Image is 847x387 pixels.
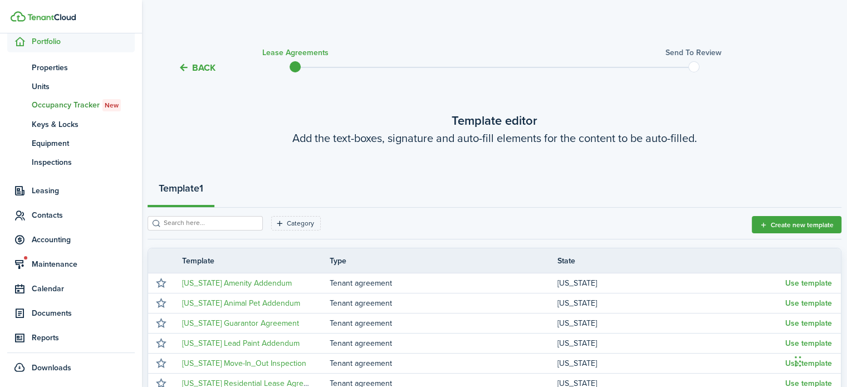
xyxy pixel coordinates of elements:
th: Type [330,255,557,267]
button: Mark as favourite [153,336,169,351]
span: Units [32,81,135,92]
button: Mark as favourite [153,296,169,311]
div: Drag [795,345,801,378]
th: Template [174,255,330,267]
td: Tenant agreement [330,316,557,331]
td: Tenant agreement [330,276,557,291]
span: New [105,100,119,110]
a: Properties [7,58,135,77]
a: [US_STATE] Lead Paint Addendum [182,337,300,349]
filter-tag-label: Category [287,218,314,228]
a: Units [7,77,135,96]
button: Use template [785,279,832,288]
filter-tag: Open filter [271,216,321,231]
span: Accounting [32,234,135,246]
button: Mark as favourite [153,356,169,371]
span: Leasing [32,185,135,197]
span: Calendar [32,283,135,295]
td: [US_STATE] [557,296,785,311]
wizard-step-header-description: Add the text-boxes, signature and auto-fill elements for the content to be auto-filled. [148,130,841,146]
span: Downloads [32,362,71,374]
button: Use template [785,319,832,328]
span: Occupancy Tracker [32,99,135,111]
iframe: Chat Widget [791,334,847,387]
td: [US_STATE] [557,276,785,291]
a: Equipment [7,134,135,153]
input: Search here... [161,218,259,228]
td: [US_STATE] [557,336,785,351]
button: Mark as favourite [153,316,169,331]
td: Tenant agreement [330,296,557,311]
button: Back [178,62,216,74]
a: [US_STATE] Guarantor Agreement [182,317,299,329]
a: Inspections [7,153,135,172]
td: Tenant agreement [330,336,557,351]
span: Contacts [32,209,135,221]
a: Occupancy TrackerNew [7,96,135,115]
span: Portfolio [32,36,135,47]
span: Properties [32,62,135,74]
button: Use template [785,359,832,368]
span: Keys & Locks [32,119,135,130]
a: Reports [7,327,135,349]
button: Use template [785,339,832,348]
span: Inspections [32,156,135,168]
th: State [557,255,785,267]
button: Create new template [752,216,841,233]
button: Mark as favourite [153,276,169,291]
span: Maintenance [32,258,135,270]
a: [US_STATE] Animal Pet Addendum [182,297,300,309]
strong: 1 [199,181,203,196]
h3: Lease Agreements [262,47,329,58]
td: Tenant agreement [330,356,557,371]
a: [US_STATE] Move-In_Out Inspection [182,357,306,369]
img: TenantCloud [11,11,26,22]
button: Use template [785,299,832,308]
span: Reports [32,332,135,344]
img: TenantCloud [27,14,76,21]
td: [US_STATE] [557,316,785,331]
span: Documents [32,307,135,319]
h3: Send to review [665,47,722,58]
span: Equipment [32,138,135,149]
a: [US_STATE] Amenity Addendum [182,277,292,289]
strong: Template [159,181,199,196]
wizard-step-header-title: Template editor [148,111,841,130]
a: Keys & Locks [7,115,135,134]
td: [US_STATE] [557,356,785,371]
